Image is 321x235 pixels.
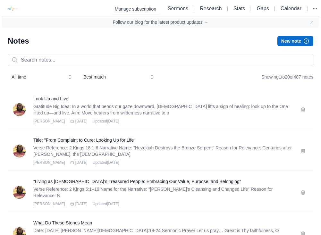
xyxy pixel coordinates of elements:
li: | [272,5,278,13]
img: logo [5,2,19,16]
li: | [304,5,310,13]
p: Gratitude Big Idea: In a world that bends our gaze downward, [DEMOGRAPHIC_DATA] lifts a sign of h... [33,103,293,116]
a: Follow our blog for the latest product updates → [113,19,208,25]
a: Title: "From Complaint to Cure: Looking Up for Life" [33,137,293,143]
a: Look Up and Live! [33,96,293,102]
li: | [248,5,254,13]
button: Close banner [309,20,314,25]
li: | [191,5,197,13]
span: Best match [83,74,145,80]
span: [PERSON_NAME] [33,201,65,206]
span: [PERSON_NAME] [33,160,65,165]
a: Research [200,6,222,11]
img: Rev. Dwylene Butler [13,103,26,116]
a: Sermons [168,6,188,11]
div: Showing 1 to 20 of 487 notes [261,71,313,83]
input: Search notes... [8,54,313,66]
button: New note [277,36,313,46]
a: Gaps [257,6,269,11]
span: [DATE] [75,201,88,206]
button: Best match [80,71,158,83]
a: Stats [233,6,245,11]
span: Updated [DATE] [92,201,119,206]
span: [DATE] [75,119,88,124]
span: All time [12,74,63,80]
span: [DATE] [75,160,88,165]
span: Updated [DATE] [92,160,119,165]
li: | [224,5,231,13]
a: "Living as [DEMOGRAPHIC_DATA]’s Treasured People: Embracing Our Value, Purpose, and Belonging" [33,178,293,185]
button: Manage subscription [111,4,160,14]
h1: Notes [8,36,29,46]
img: Rev. Dwylene Butler [13,145,26,157]
p: Verse Reference: 2 Kings 5:1–19 Name for the Narrative: "[PERSON_NAME]'s Cleansing and Changed Li... [33,186,293,199]
p: Verse Reference: 2 Kings 18:1-6 Narrative Name: "Hezekiah Destroys the Bronze Serpent" Reason for... [33,145,293,157]
span: Updated [DATE] [92,119,119,124]
img: Rev. Dwylene Butler [13,186,26,199]
button: All time [8,71,76,83]
span: [PERSON_NAME] [33,119,65,124]
a: What Do These Stones Mean [33,220,293,226]
a: Calendar [281,6,301,11]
